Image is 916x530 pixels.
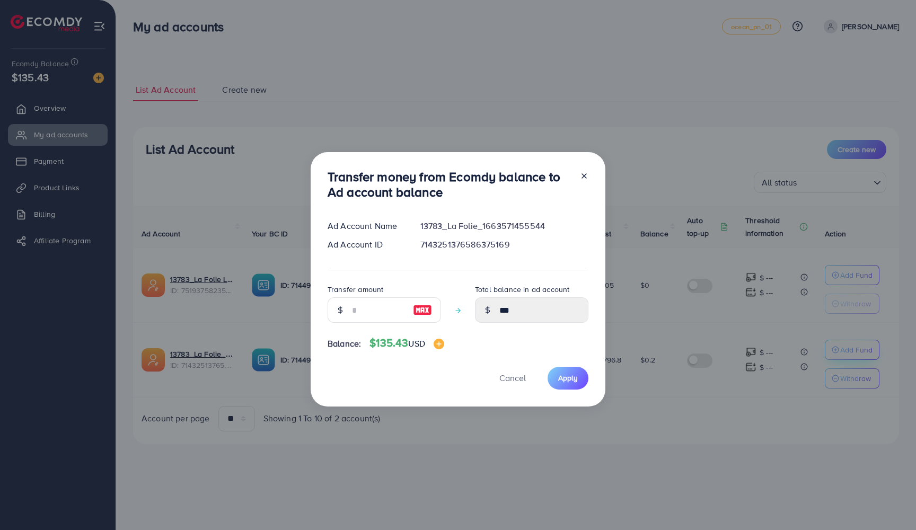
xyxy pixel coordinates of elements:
[328,169,571,200] h3: Transfer money from Ecomdy balance to Ad account balance
[328,338,361,350] span: Balance:
[319,238,412,251] div: Ad Account ID
[434,339,444,349] img: image
[475,284,569,295] label: Total balance in ad account
[408,338,425,349] span: USD
[369,337,444,350] h4: $135.43
[499,372,526,384] span: Cancel
[412,238,597,251] div: 7143251376586375169
[413,304,432,316] img: image
[548,367,588,390] button: Apply
[412,220,597,232] div: 13783_La Folie_1663571455544
[486,367,539,390] button: Cancel
[871,482,908,522] iframe: Chat
[319,220,412,232] div: Ad Account Name
[558,373,578,383] span: Apply
[328,284,383,295] label: Transfer amount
